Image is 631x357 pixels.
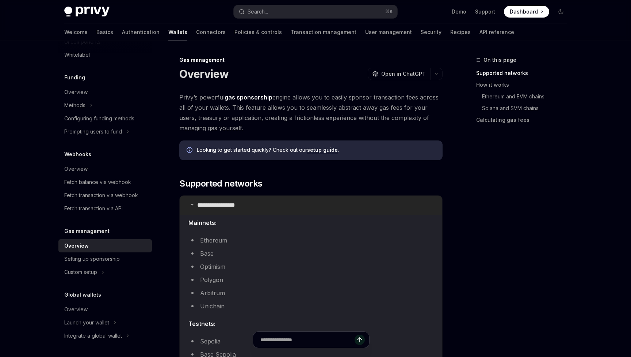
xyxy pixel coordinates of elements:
h5: Gas management [64,227,110,236]
a: Support [475,8,495,15]
span: Looking to get started quickly? Check out our . [197,146,435,154]
div: Overview [64,241,89,250]
strong: Mainnets: [188,219,217,226]
li: Polygon [188,275,433,285]
button: Toggle Integrate a global wallet section [58,329,152,342]
a: Security [421,23,441,41]
a: Overview [58,239,152,252]
a: Fetch balance via webhook [58,176,152,189]
h5: Webhooks [64,150,91,159]
a: Overview [58,303,152,316]
strong: Testnets: [188,320,215,327]
div: Methods [64,101,85,110]
a: API reference [479,23,514,41]
a: Supported networks [476,67,573,79]
img: dark logo [64,7,110,17]
li: Unichain [188,301,433,311]
a: Configuring funding methods [58,112,152,125]
a: Policies & controls [234,23,282,41]
div: Setting up sponsorship [64,255,120,263]
div: Launch your wallet [64,318,109,327]
a: Authentication [122,23,160,41]
div: Gas management [179,56,443,64]
div: Overview [64,88,88,97]
div: Fetch transaction via API [64,204,123,213]
span: On this page [483,56,516,64]
a: Fetch transaction via API [58,202,152,215]
button: Toggle dark mode [555,6,567,18]
a: Transaction management [291,23,356,41]
button: Open in ChatGPT [368,68,430,80]
a: Overview [58,162,152,176]
a: Wallets [168,23,187,41]
span: ⌘ K [385,9,393,15]
a: Basics [96,23,113,41]
div: Fetch transaction via webhook [64,191,138,200]
input: Ask a question... [260,332,355,348]
a: Recipes [450,23,471,41]
a: setup guide [307,147,338,153]
strong: gas sponsorship [225,94,272,101]
a: Fetch transaction via webhook [58,189,152,202]
a: How it works [476,79,573,91]
div: Overview [64,165,88,173]
li: Optimism [188,262,433,272]
button: Toggle Methods section [58,99,152,112]
span: Privy’s powerful engine allows you to easily sponsor transaction fees across all of your wallets.... [179,92,443,133]
div: Whitelabel [64,50,90,59]
button: Toggle Prompting users to fund section [58,125,152,138]
h1: Overview [179,67,229,80]
li: Base [188,248,433,259]
span: Dashboard [510,8,538,15]
a: Ethereum and EVM chains [476,91,573,102]
li: Arbitrum [188,288,433,298]
a: User management [365,23,412,41]
div: Integrate a global wallet [64,331,122,340]
div: Prompting users to fund [64,127,122,136]
a: Whitelabel [58,48,152,61]
a: Demo [452,8,466,15]
div: Configuring funding methods [64,114,134,123]
a: Solana and SVM chains [476,102,573,114]
span: Open in ChatGPT [381,70,426,78]
button: Open search [234,5,397,18]
h5: Funding [64,73,85,82]
div: Fetch balance via webhook [64,178,131,187]
svg: Info [187,147,194,154]
a: Overview [58,86,152,99]
button: Toggle Launch your wallet section [58,316,152,329]
a: Welcome [64,23,88,41]
a: Setting up sponsorship [58,252,152,266]
a: Calculating gas fees [476,114,573,126]
li: Ethereum [188,235,433,245]
h5: Global wallets [64,290,101,299]
div: Custom setup [64,268,97,277]
button: Send message [355,335,365,345]
span: Supported networks [179,178,262,189]
div: Search... [248,7,268,16]
a: Dashboard [504,6,549,18]
a: Connectors [196,23,226,41]
button: Toggle Custom setup section [58,266,152,279]
div: Overview [64,305,88,314]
